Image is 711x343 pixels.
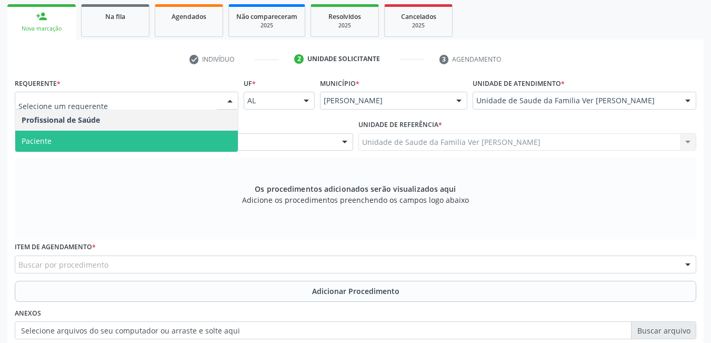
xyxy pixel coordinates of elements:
span: Cancelados [401,12,436,21]
span: Adicionar Procedimento [312,286,399,297]
label: Item de agendamento [15,239,96,256]
div: Nova marcação [15,25,68,33]
input: Selecione um requerente [18,95,217,116]
div: 2025 [392,22,445,30]
div: 2025 [318,22,371,30]
span: Resolvidos [328,12,361,21]
span: Buscar por procedimento [18,259,108,270]
label: Unidade de referência [358,117,442,133]
span: Não compareceram [236,12,297,21]
span: Paciente [22,136,52,146]
div: Unidade solicitante [307,54,380,64]
label: Unidade de atendimento [473,75,565,92]
label: Requerente [15,75,61,92]
span: Adicione os procedimentos preenchendo os campos logo abaixo [242,194,469,205]
button: Adicionar Procedimento [15,281,696,302]
span: [PERSON_NAME] [324,95,446,106]
span: Unidade de Saude da Familia Ver [PERSON_NAME] [476,95,675,106]
div: 2 [294,54,304,64]
span: Na fila [105,12,125,21]
span: Agendados [172,12,206,21]
div: person_add [36,11,47,22]
label: UF [244,75,256,92]
span: Profissional de Saúde [22,115,100,125]
div: 2025 [236,22,297,30]
label: Município [320,75,359,92]
span: Os procedimentos adicionados serão visualizados aqui [255,183,456,194]
label: Anexos [15,306,41,322]
span: AL [247,95,293,106]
